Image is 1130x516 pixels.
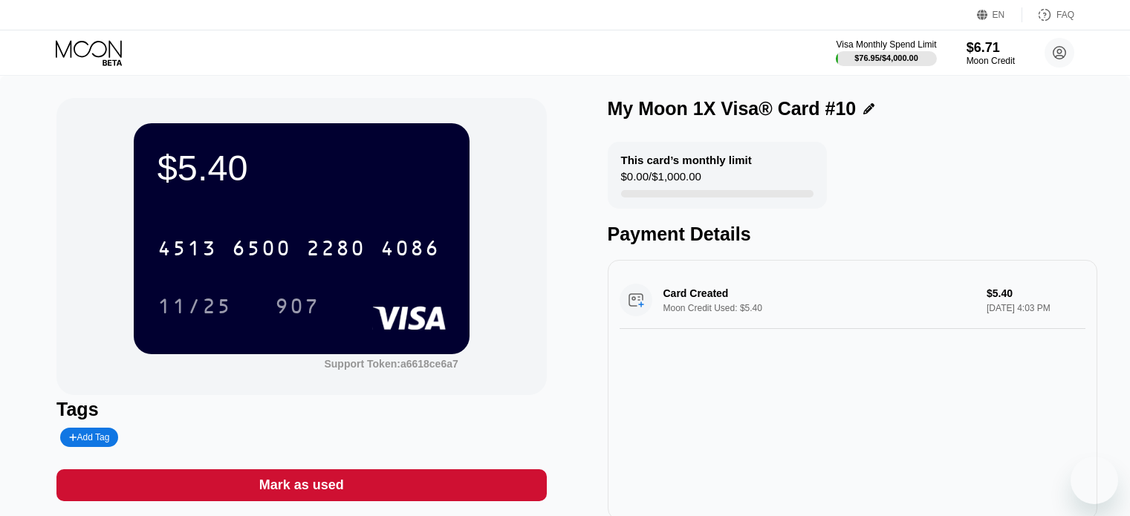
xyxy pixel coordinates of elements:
div: FAQ [1022,7,1074,22]
div: Add Tag [69,432,109,442]
div: Tags [56,399,546,420]
div: Add Tag [60,428,118,447]
div: Moon Credit [967,56,1015,66]
div: Mark as used [56,469,546,501]
div: $0.00 / $1,000.00 [621,170,701,190]
div: $6.71Moon Credit [967,40,1015,66]
div: 4513 [158,238,217,262]
div: 11/25 [146,287,243,324]
div: EN [993,10,1005,20]
div: $76.95 / $4,000.00 [854,53,918,62]
div: 2280 [306,238,366,262]
div: EN [977,7,1022,22]
div: Payment Details [608,223,1097,245]
div: Mark as used [259,477,344,494]
div: 4513650022804086 [149,229,449,267]
div: 4086 [380,238,440,262]
div: Support Token: a6618ce6a7 [324,358,458,370]
div: 907 [275,296,319,320]
div: $5.40 [158,147,446,189]
iframe: Button to launch messaging window [1071,457,1118,504]
div: Visa Monthly Spend Limit [836,39,936,50]
div: 6500 [232,238,291,262]
div: 907 [264,287,331,324]
div: My Moon 1X Visa® Card #10 [608,98,857,120]
div: Visa Monthly Spend Limit$76.95/$4,000.00 [836,39,936,66]
div: Support Token:a6618ce6a7 [324,358,458,370]
div: 11/25 [158,296,232,320]
div: FAQ [1056,10,1074,20]
div: $6.71 [967,40,1015,56]
div: This card’s monthly limit [621,154,752,166]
